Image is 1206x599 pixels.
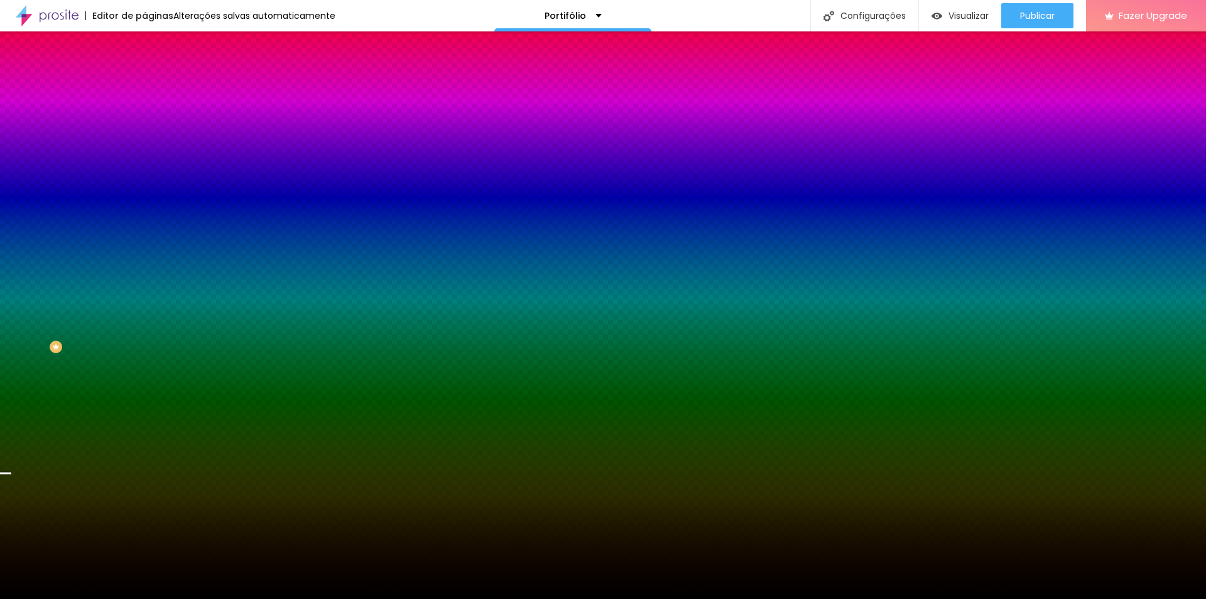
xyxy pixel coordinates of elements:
[1119,10,1187,21] span: Fazer Upgrade
[823,11,834,21] img: Icone
[173,11,335,20] div: Alterações salvas automaticamente
[948,11,989,21] span: Visualizar
[1001,3,1073,28] button: Publicar
[85,11,173,20] div: Editor de páginas
[919,3,1001,28] button: Visualizar
[545,11,586,20] p: Portifólio
[1020,11,1055,21] span: Publicar
[932,11,942,21] img: view-1.svg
